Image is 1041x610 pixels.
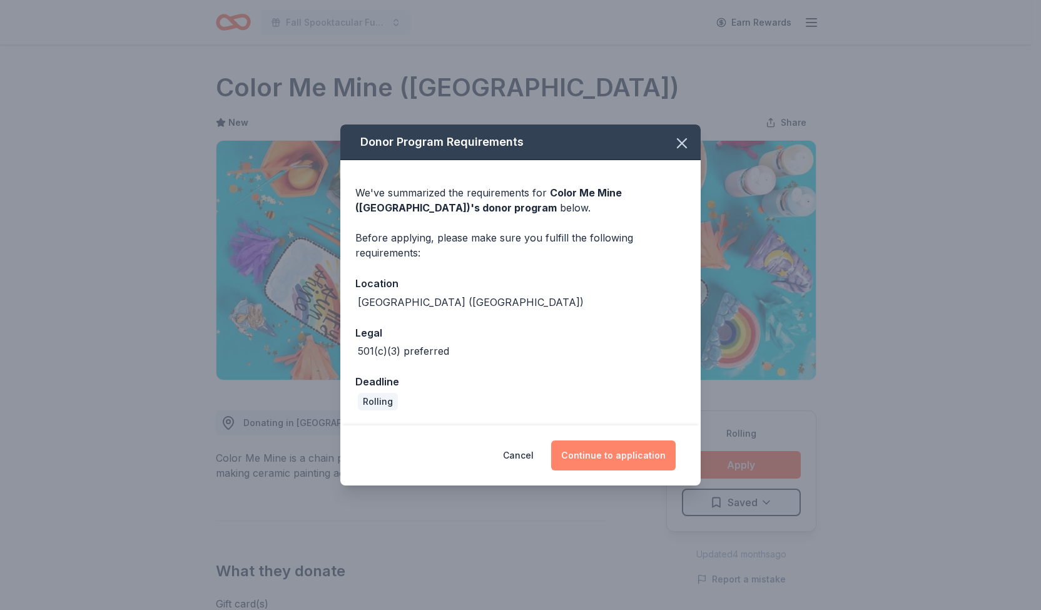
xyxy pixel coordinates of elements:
[355,374,686,390] div: Deadline
[355,230,686,260] div: Before applying, please make sure you fulfill the following requirements:
[358,295,584,310] div: [GEOGRAPHIC_DATA] ([GEOGRAPHIC_DATA])
[340,125,701,160] div: Donor Program Requirements
[503,440,534,470] button: Cancel
[355,275,686,292] div: Location
[358,343,449,358] div: 501(c)(3) preferred
[355,325,686,341] div: Legal
[551,440,676,470] button: Continue to application
[358,393,398,410] div: Rolling
[355,185,686,215] div: We've summarized the requirements for below.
